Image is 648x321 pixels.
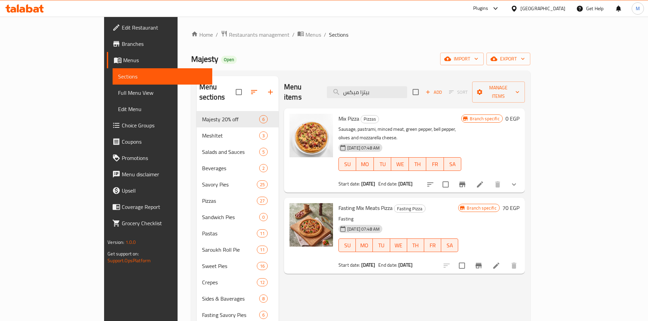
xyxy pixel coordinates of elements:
[259,164,268,172] div: items
[423,87,445,97] button: Add
[257,197,268,205] div: items
[197,225,279,242] div: Pastas11
[221,57,237,63] span: Open
[327,86,407,98] input: search
[441,238,458,252] button: SA
[260,165,267,172] span: 2
[202,213,259,221] span: Sandwich Pies
[424,238,441,252] button: FR
[202,164,259,172] div: Beverages
[107,249,139,258] span: Get support on:
[259,131,268,140] div: items
[107,52,212,68] a: Menus
[398,179,413,188] b: [DATE]
[478,84,519,101] span: Manage items
[440,53,484,65] button: import
[202,246,257,254] div: Saroukh Roll Pie
[284,82,319,102] h2: Menu items
[444,240,455,250] span: SA
[122,121,207,129] span: Choice Groups
[324,31,326,39] li: /
[191,51,218,67] span: Majesty
[197,144,279,160] div: Salads and Sauces5
[342,240,353,250] span: SU
[197,127,279,144] div: Meshltet3
[409,157,427,171] button: TH
[202,197,257,205] span: Pizzas
[502,203,519,213] h6: 70 EGP
[345,145,382,151] span: [DATE] 07:48 AM
[197,111,279,127] div: Majesty 20% off6
[426,157,444,171] button: FR
[444,157,462,171] button: SA
[455,258,469,273] span: Select to update
[338,113,359,124] span: Mix Pizza
[202,278,257,286] span: Crepes
[470,257,487,274] button: Branch-specific-item
[409,85,423,99] span: Select section
[292,31,295,39] li: /
[398,261,413,269] b: [DATE]
[505,114,519,123] h6: 0 EGP
[464,205,499,211] span: Branch specific
[506,257,522,274] button: delete
[438,177,453,192] span: Select to update
[289,203,333,247] img: Fasting Mix Meats Pizza
[394,205,425,213] span: Fasting Pizza
[202,148,259,156] span: Salads and Sauces
[257,198,267,204] span: 27
[118,89,207,97] span: Full Menu View
[257,180,268,189] div: items
[329,31,348,39] span: Sections
[202,115,259,123] div: Majesty 20% off
[356,157,374,171] button: MO
[338,215,459,223] p: Fasting
[260,149,267,155] span: 5
[260,296,267,302] span: 8
[427,240,438,250] span: FR
[216,31,218,39] li: /
[191,30,530,39] nav: breadcrumb
[486,53,530,65] button: export
[246,84,262,100] span: Sort sections
[376,240,387,250] span: TU
[202,180,257,189] div: Savory Pies
[257,263,267,269] span: 16
[107,215,212,231] a: Grocery Checklist
[113,68,212,85] a: Sections
[412,159,424,169] span: TH
[257,278,268,286] div: items
[342,159,353,169] span: SU
[259,148,268,156] div: items
[338,203,393,213] span: Fasting Mix Meats Pizza
[259,213,268,221] div: items
[338,125,462,142] p: Sausage, pastrami, minced meat, green pepper, bell pepper, olives and mozzarella cheese.
[378,261,397,269] span: End date:
[356,238,373,252] button: MO
[257,181,267,188] span: 25
[492,262,500,270] a: Edit menu item
[289,114,333,157] img: Mix Pizza
[197,274,279,290] div: Crepes12
[197,258,279,274] div: Sweet Pies16
[122,40,207,48] span: Branches
[107,238,124,247] span: Version:
[338,157,356,171] button: SU
[520,5,565,12] div: [GEOGRAPHIC_DATA]
[510,180,518,189] svg: Show Choices
[197,290,279,307] div: Sides & Baverages8
[107,36,212,52] a: Branches
[229,31,289,39] span: Restaurants management
[107,19,212,36] a: Edit Restaurant
[107,182,212,199] a: Upsell
[202,131,259,140] span: Meshltet
[472,82,525,103] button: Manage items
[122,170,207,178] span: Menu disclaimer
[393,240,404,250] span: WE
[197,160,279,176] div: Beverages2
[260,116,267,123] span: 6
